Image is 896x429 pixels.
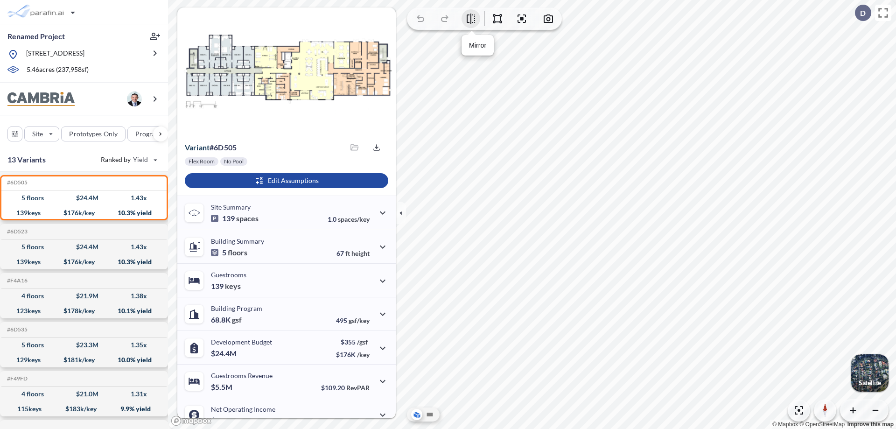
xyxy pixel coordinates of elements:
p: 13 Variants [7,154,46,165]
p: [STREET_ADDRESS] [26,49,84,60]
p: Flex Room [189,158,215,165]
p: Site [32,129,43,139]
img: BrandImage [7,92,75,106]
p: 67 [336,249,370,257]
p: Net Operating Income [211,405,275,413]
p: 1.0 [328,215,370,223]
p: Guestrooms Revenue [211,372,273,380]
p: Satellite [859,379,881,387]
a: Mapbox [772,421,798,428]
h5: Click to copy the code [5,375,28,382]
span: gsf/key [349,316,370,324]
p: Guestrooms [211,271,246,279]
p: D [860,9,866,17]
p: Program [135,129,161,139]
a: Improve this map [847,421,894,428]
p: Renamed Project [7,31,65,42]
p: $176K [336,351,370,359]
button: Edit Assumptions [185,173,388,188]
span: height [351,249,370,257]
a: Mapbox homepage [171,415,212,426]
p: $2.5M [211,416,234,425]
span: /gsf [357,338,368,346]
span: floors [228,248,247,257]
span: Yield [133,155,148,164]
p: 5.46 acres ( 237,958 sf) [27,65,89,75]
button: Program [127,127,178,141]
span: margin [349,417,370,425]
h5: Click to copy the code [5,228,28,235]
span: keys [225,281,241,291]
span: ft [345,249,350,257]
span: gsf [232,315,242,324]
a: OpenStreetMap [799,421,845,428]
span: RevPAR [346,384,370,392]
img: Switcher Image [851,354,889,392]
span: Variant [185,143,210,152]
p: $355 [336,338,370,346]
button: Site [24,127,59,141]
p: $5.5M [211,382,234,392]
p: $24.4M [211,349,238,358]
button: Ranked by Yield [93,152,163,167]
h5: Click to copy the code [5,326,28,333]
p: 45.0% [330,417,370,425]
p: No Pool [224,158,244,165]
p: Building Summary [211,237,264,245]
h5: Click to copy the code [5,179,28,186]
p: Mirror [469,41,486,50]
img: user logo [127,91,142,106]
button: Prototypes Only [61,127,126,141]
p: Edit Assumptions [268,176,319,185]
button: Site Plan [424,409,435,420]
p: 139 [211,281,241,291]
p: # 6d505 [185,143,237,152]
p: 5 [211,248,247,257]
span: spaces/key [338,215,370,223]
p: 139 [211,214,259,223]
p: Site Summary [211,203,251,211]
span: spaces [236,214,259,223]
button: Aerial View [411,409,422,420]
span: /key [357,351,370,359]
p: Prototypes Only [69,129,118,139]
button: Switcher ImageSatellite [851,354,889,392]
p: 68.8K [211,315,242,324]
p: Development Budget [211,338,272,346]
p: $109.20 [321,384,370,392]
p: Building Program [211,304,262,312]
h5: Click to copy the code [5,277,28,284]
p: 495 [336,316,370,324]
